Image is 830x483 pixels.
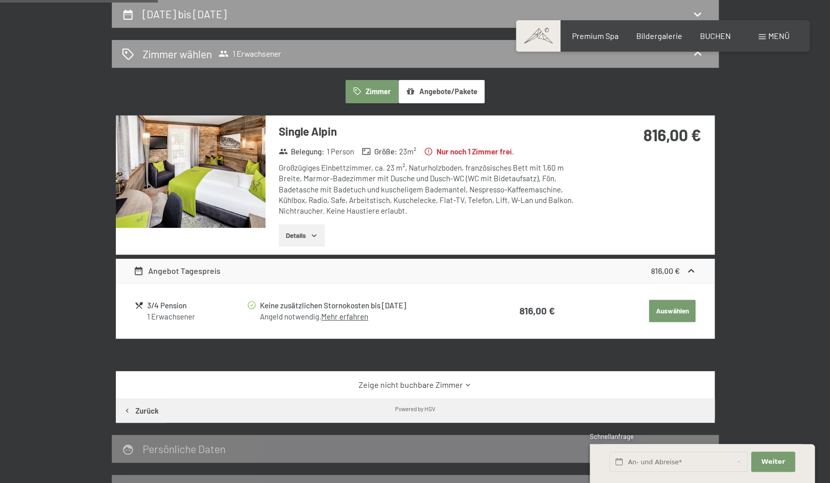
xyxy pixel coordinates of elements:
a: BUCHEN [700,31,731,41]
h2: Zimmer wählen [143,47,212,61]
div: Keine zusätzlichen Stornokosten bis [DATE] [260,300,470,311]
strong: 816,00 € [651,266,680,275]
span: Einwilligung Marketing* [318,266,402,276]
strong: Belegung : [279,146,325,157]
strong: Größe : [362,146,397,157]
h2: Persönliche Daten [143,442,226,455]
span: 1 Person [327,146,354,157]
strong: 816,00 € [519,305,555,316]
div: Angebot Tagespreis [134,265,221,277]
button: Auswählen [649,300,695,322]
a: Zeige nicht buchbare Zimmer [134,379,696,390]
h2: [DATE] bis [DATE] [143,8,227,20]
a: Bildergalerie [636,31,682,41]
button: Zurück [116,398,166,423]
button: Weiter [751,452,795,472]
div: Angeld notwendig. [260,311,470,322]
div: Großzügiges Einbettzimmer, ca. 23 m², Naturholzboden, französisches Bett mit 1,60 m Breite, Marmo... [279,163,580,216]
img: mss_renderimg.php [116,115,266,228]
span: 1 Erwachsener [219,49,281,59]
div: 1 Erwachsener [147,311,246,322]
a: Mehr erfahren [321,312,368,321]
span: Schnellanfrage [590,432,634,440]
button: Angebote/Pakete [399,80,485,103]
span: Menü [768,31,790,41]
span: 23 m² [399,146,416,157]
h3: Single Alpin [279,124,580,139]
span: Weiter [761,457,785,466]
span: 1 [589,458,591,467]
div: Angebot Tagespreis816,00 € [116,259,715,283]
strong: 816,00 € [643,125,701,144]
div: Powered by HGV [395,405,435,413]
strong: Nur noch 1 Zimmer frei. [424,146,514,157]
button: Zimmer [345,80,398,103]
a: Premium Spa [572,31,618,41]
button: Details [279,224,325,247]
div: 3/4 Pension [147,300,246,311]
